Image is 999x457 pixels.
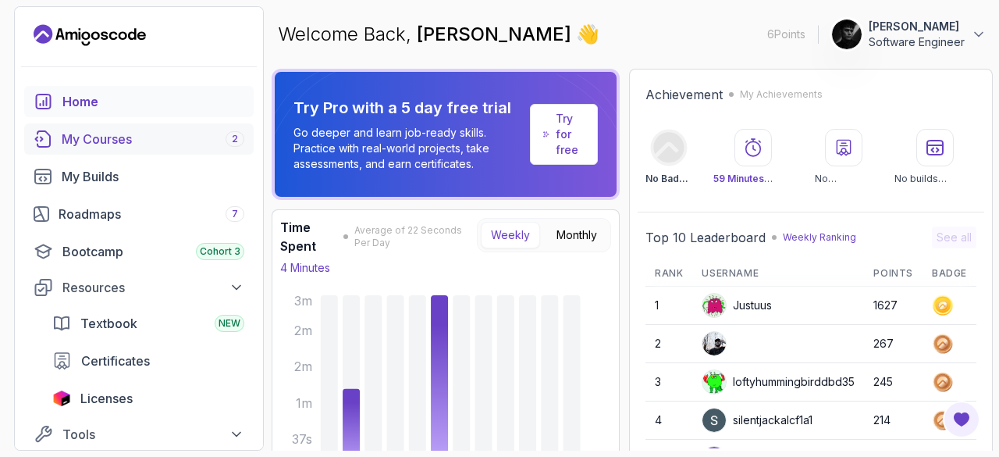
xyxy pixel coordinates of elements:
h2: Top 10 Leaderboard [645,228,766,247]
a: certificates [43,345,254,377]
img: default monster avatar [702,294,726,317]
tspan: 2m [294,359,312,374]
a: licenses [43,383,254,414]
a: textbook [43,308,254,339]
p: No certificates [815,173,873,185]
a: Try for free [530,104,598,165]
p: Try Pro with a 5 day free trial [293,97,524,119]
p: Software Engineer [869,34,965,50]
button: Monthly [546,222,607,248]
tspan: 1m [296,395,312,411]
a: home [24,86,254,117]
div: Resources [62,278,244,297]
div: Justuus [702,293,772,318]
div: My Courses [62,130,244,148]
a: Landing page [34,23,146,48]
div: Roadmaps [59,205,244,223]
div: Tools [62,425,244,444]
button: Tools [24,420,254,448]
td: 2 [645,325,692,363]
img: default monster avatar [702,370,726,394]
p: Watched [713,173,793,185]
a: Try for free [556,111,585,158]
p: My Achievements [740,88,823,101]
div: Home [62,92,244,111]
h3: Time Spent [280,218,339,255]
button: See all [932,227,976,248]
span: 👋 [576,22,599,47]
th: Badge [923,261,976,287]
td: 1627 [864,287,923,325]
div: loftyhummingbirddbd35 [702,370,855,395]
img: user profile image [702,409,726,432]
p: No builds completed [894,173,976,185]
tspan: 3m [294,293,312,309]
span: Cohort 3 [200,245,240,258]
div: My Builds [62,167,244,186]
span: Textbook [80,314,137,333]
span: Certificates [81,352,150,370]
button: Resources [24,273,254,302]
p: 4 Minutes [280,260,330,276]
p: 6 Points [767,27,805,42]
tspan: 2m [294,323,312,338]
p: No Badge :( [645,173,691,185]
button: Open Feedback Button [943,401,980,438]
a: roadmaps [24,198,254,230]
span: NEW [219,317,240,330]
button: user profile image[PERSON_NAME]Software Engineer [831,19,987,50]
td: 1 [645,287,692,325]
td: 3 [645,363,692,402]
td: 245 [864,363,923,402]
p: [PERSON_NAME] [869,19,965,34]
th: Rank [645,261,692,287]
span: 2 [232,133,238,145]
td: 4 [645,402,692,440]
a: builds [24,161,254,192]
th: Points [864,261,923,287]
p: Go deeper and learn job-ready skills. Practice with real-world projects, take assessments, and ea... [293,125,524,172]
td: 267 [864,325,923,363]
img: user profile image [832,20,862,49]
td: 214 [864,402,923,440]
tspan: 37s [292,431,312,447]
div: silentjackalcf1a1 [702,408,812,433]
img: jetbrains icon [52,391,71,406]
span: Licenses [80,389,133,408]
span: Average of 22 Seconds Per Day [354,224,477,249]
span: 7 [232,208,238,220]
th: Username [692,261,864,287]
div: Bootcamp [62,242,244,261]
img: user profile image [702,332,726,355]
a: courses [24,123,254,155]
span: [PERSON_NAME] [417,23,576,45]
button: Weekly [481,222,540,248]
a: bootcamp [24,236,254,267]
span: 59 Minutes [713,173,773,184]
p: Welcome Back, [278,22,599,47]
p: Weekly Ranking [783,231,856,244]
h2: Achievement [645,85,723,104]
